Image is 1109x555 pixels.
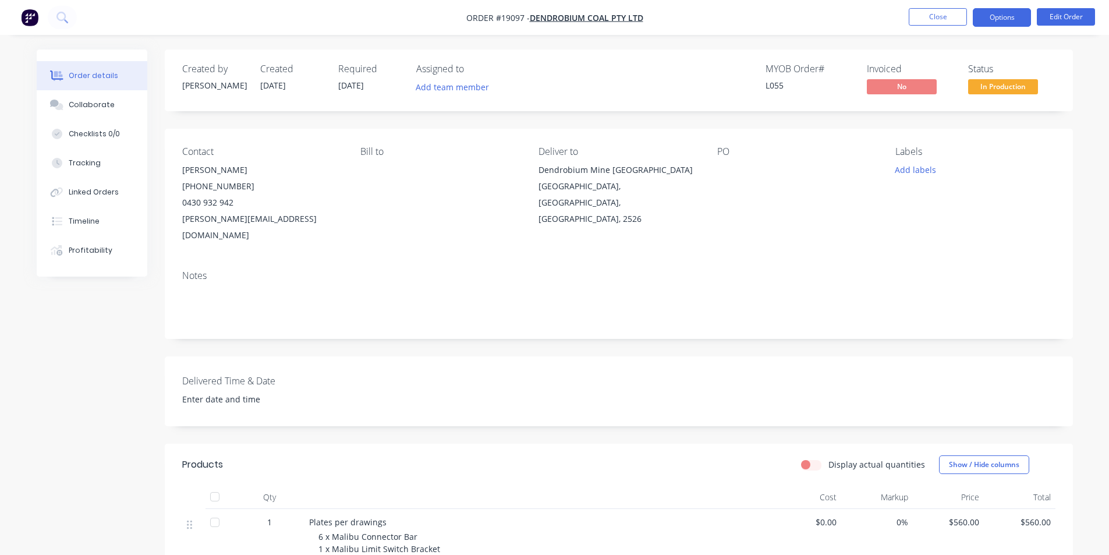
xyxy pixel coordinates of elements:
[409,79,495,95] button: Add team member
[416,63,533,75] div: Assigned to
[846,516,908,528] span: 0%
[182,270,1055,281] div: Notes
[174,391,319,408] input: Enter date and time
[988,516,1051,528] span: $560.00
[21,9,38,26] img: Factory
[913,486,984,509] div: Price
[69,129,120,139] div: Checklists 0/0
[235,486,304,509] div: Qty
[968,63,1055,75] div: Status
[37,178,147,207] button: Linked Orders
[69,70,118,81] div: Order details
[267,516,272,528] span: 1
[770,486,842,509] div: Cost
[182,63,246,75] div: Created by
[182,79,246,91] div: [PERSON_NAME]
[973,8,1031,27] button: Options
[182,178,342,195] div: [PHONE_NUMBER]
[182,374,328,388] label: Delivered Time & Date
[828,458,925,471] label: Display actual quantities
[968,79,1038,94] span: In Production
[37,236,147,265] button: Profitability
[766,63,853,75] div: MYOB Order #
[69,245,112,256] div: Profitability
[260,63,324,75] div: Created
[360,146,520,157] div: Bill to
[416,79,495,95] button: Add team member
[260,80,286,91] span: [DATE]
[309,517,387,528] span: Plates per drawings
[766,79,853,91] div: L055
[841,486,913,509] div: Markup
[182,162,342,178] div: [PERSON_NAME]
[69,187,119,197] div: Linked Orders
[182,162,342,243] div: [PERSON_NAME][PHONE_NUMBER]0430 932 942[PERSON_NAME][EMAIL_ADDRESS][DOMAIN_NAME]
[889,162,943,178] button: Add labels
[466,12,530,23] span: Order #19097 -
[717,146,877,157] div: PO
[984,486,1055,509] div: Total
[538,146,698,157] div: Deliver to
[37,61,147,90] button: Order details
[917,516,980,528] span: $560.00
[69,216,100,227] div: Timeline
[867,79,937,94] span: No
[338,63,402,75] div: Required
[538,178,698,227] div: [GEOGRAPHIC_DATA], [GEOGRAPHIC_DATA], [GEOGRAPHIC_DATA], 2526
[37,207,147,236] button: Timeline
[775,516,837,528] span: $0.00
[182,195,342,211] div: 0430 932 942
[939,455,1029,474] button: Show / Hide columns
[182,146,342,157] div: Contact
[895,146,1055,157] div: Labels
[37,119,147,149] button: Checklists 0/0
[909,8,967,26] button: Close
[867,63,954,75] div: Invoiced
[37,90,147,119] button: Collaborate
[182,458,223,472] div: Products
[538,162,698,227] div: Dendrobium Mine [GEOGRAPHIC_DATA][GEOGRAPHIC_DATA], [GEOGRAPHIC_DATA], [GEOGRAPHIC_DATA], 2526
[69,100,115,110] div: Collaborate
[182,211,342,243] div: [PERSON_NAME][EMAIL_ADDRESS][DOMAIN_NAME]
[69,158,101,168] div: Tracking
[538,162,698,178] div: Dendrobium Mine [GEOGRAPHIC_DATA]
[1037,8,1095,26] button: Edit Order
[530,12,643,23] a: Dendrobium Coal Pty Ltd
[338,80,364,91] span: [DATE]
[37,149,147,178] button: Tracking
[968,79,1038,97] button: In Production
